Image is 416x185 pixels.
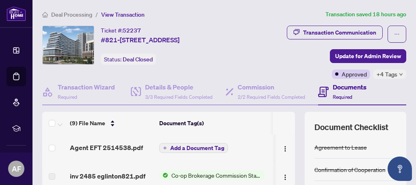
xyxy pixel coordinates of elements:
[388,157,412,181] button: Open asap
[101,26,141,35] div: Ticket #:
[51,11,92,18] span: Deal Processing
[330,49,406,63] button: Update for Admin Review
[333,82,366,92] h4: Documents
[70,119,105,128] span: (9) File Name
[394,31,400,37] span: ellipsis
[273,135,328,161] td: [DATE]
[238,82,305,92] h4: Commission
[58,94,77,100] span: Required
[101,11,145,18] span: View Transaction
[279,141,292,154] button: Logo
[399,72,403,76] span: down
[145,82,212,92] h4: Details & People
[279,170,292,183] button: Logo
[159,171,264,180] button: Status IconCo-op Brokerage Commission Statement
[282,146,288,152] img: Logo
[123,56,153,63] span: Deal Closed
[101,35,180,45] span: #821-[STREET_ADDRESS]
[58,82,115,92] h4: Transaction Wizard
[159,171,168,180] img: Status Icon
[170,145,224,151] span: Add a Document Tag
[314,122,388,133] span: Document Checklist
[6,6,26,21] img: logo
[42,12,48,17] span: home
[168,171,264,180] span: Co-op Brokerage Commission Statement
[163,146,167,150] span: plus
[156,112,273,135] th: Document Tag(s)
[67,112,156,135] th: (9) File Name
[101,54,156,65] div: Status:
[145,94,212,100] span: 3/3 Required Fields Completed
[282,174,288,181] img: Logo
[333,94,352,100] span: Required
[238,94,305,100] span: 2/2 Required Fields Completed
[303,26,376,39] div: Transaction Communication
[335,50,401,63] span: Update for Admin Review
[287,26,383,39] button: Transaction Communication
[159,143,228,153] button: Add a Document Tag
[43,26,94,64] img: IMG-W12370692_1.jpg
[70,171,145,181] span: inv 2485 eglinton821.pdf
[314,165,386,174] div: Confirmation of Cooperation
[12,163,21,174] span: AF
[342,70,367,78] span: Approved
[314,143,367,152] div: Agreement to Lease
[95,10,98,19] li: /
[70,143,143,152] span: Agent EFT 2514538.pdf
[325,10,406,19] article: Transaction saved 18 hours ago
[123,27,141,34] span: 52237
[377,70,397,79] span: +4 Tags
